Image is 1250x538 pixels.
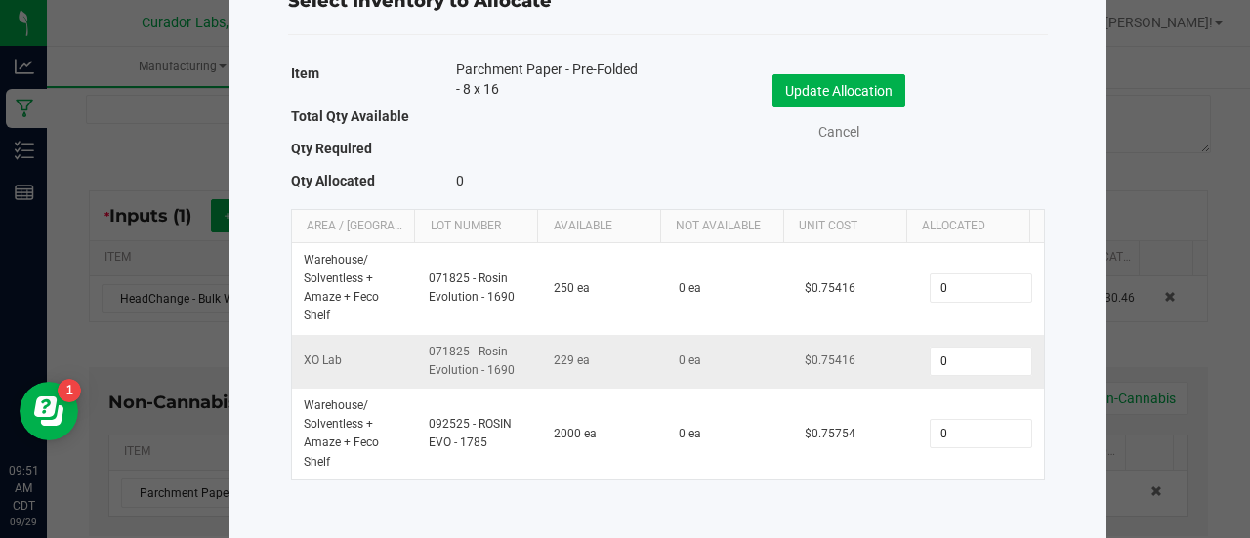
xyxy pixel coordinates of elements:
label: Total Qty Available [291,103,409,130]
iframe: Resource center [20,382,78,440]
th: Allocated [906,210,1029,243]
span: Warehouse / Solventless + Amaze + Feco Shelf [304,253,379,323]
span: XO Lab [304,353,342,367]
td: 092525 - ROSIN EVO - 1785 [417,389,542,479]
span: Parchment Paper - Pre-Folded - 8 x 16 [456,60,638,99]
label: Item [291,60,319,87]
td: 071825 - Rosin Evolution - 1690 [417,335,542,389]
th: Not Available [660,210,783,243]
th: Area / [GEOGRAPHIC_DATA] [292,210,415,243]
th: Available [537,210,660,243]
td: 071825 - Rosin Evolution - 1690 [417,243,542,335]
span: $0.75416 [805,281,855,295]
th: Lot Number [414,210,537,243]
span: 0 [456,173,464,188]
span: 0 ea [679,281,701,295]
button: Update Allocation [772,74,905,107]
a: Cancel [800,122,878,143]
label: Qty Required [291,135,372,162]
th: Unit Cost [783,210,906,243]
iframe: Resource center unread badge [58,379,81,402]
span: 2000 ea [554,427,597,440]
span: $0.75416 [805,353,855,367]
span: 0 ea [679,427,701,440]
span: 229 ea [554,353,590,367]
span: Warehouse / Solventless + Amaze + Feco Shelf [304,398,379,469]
span: $0.75754 [805,427,855,440]
label: Qty Allocated [291,167,375,194]
span: 0 ea [679,353,701,367]
span: 250 ea [554,281,590,295]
